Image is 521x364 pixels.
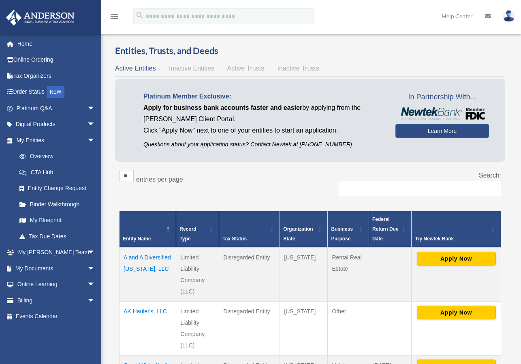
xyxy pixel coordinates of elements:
[328,302,369,355] td: Other
[87,100,103,117] span: arrow_drop_down
[280,247,328,302] td: [US_STATE]
[6,68,107,84] a: Tax Organizers
[169,65,214,72] span: Inactive Entities
[143,139,383,150] p: Questions about your application status? Contact Newtek at [PHONE_NUMBER]
[6,276,107,293] a: Online Learningarrow_drop_down
[11,164,103,180] a: CTA Hub
[87,116,103,133] span: arrow_drop_down
[176,247,219,302] td: Limited Liability Company (LLC)
[11,228,103,244] a: Tax Due Dates
[6,100,107,116] a: Platinum Q&Aarrow_drop_down
[120,211,176,248] th: Entity Name: Activate to invert sorting
[280,302,328,355] td: [US_STATE]
[395,124,489,138] a: Learn More
[109,14,119,21] a: menu
[331,226,352,242] span: Business Purpose
[143,104,302,111] span: Apply for business bank accounts faster and easier
[479,172,501,179] label: Search:
[11,196,103,212] a: Binder Walkthrough
[176,302,219,355] td: Limited Liability Company (LLC)
[219,211,280,248] th: Tax Status: Activate to sort
[87,260,103,277] span: arrow_drop_down
[6,292,107,308] a: Billingarrow_drop_down
[87,132,103,149] span: arrow_drop_down
[219,247,280,302] td: Disregarded Entity
[87,244,103,261] span: arrow_drop_down
[503,10,515,22] img: User Pic
[6,36,107,52] a: Home
[179,226,196,242] span: Record Type
[87,276,103,293] span: arrow_drop_down
[280,211,328,248] th: Organization State: Activate to sort
[6,260,107,276] a: My Documentsarrow_drop_down
[115,65,156,72] span: Active Entities
[227,65,265,72] span: Active Trusts
[395,91,489,104] span: In Partnership With...
[6,308,107,325] a: Events Calendar
[4,10,77,26] img: Anderson Advisors Platinum Portal
[123,236,151,242] span: Entity Name
[222,236,247,242] span: Tax Status
[417,306,496,319] button: Apply Now
[120,302,176,355] td: AK Hauler's, LLC
[87,292,103,309] span: arrow_drop_down
[6,132,103,148] a: My Entitiesarrow_drop_down
[136,176,183,183] label: entries per page
[135,11,144,20] i: search
[369,211,411,248] th: Federal Return Due Date: Activate to sort
[415,234,489,244] div: Try Newtek Bank
[143,91,383,102] p: Platinum Member Exclusive:
[115,45,505,57] h3: Entities, Trusts, and Deeds
[328,211,369,248] th: Business Purpose: Activate to sort
[399,107,485,120] img: NewtekBankLogoSM.png
[143,102,383,125] p: by applying from the [PERSON_NAME] Client Portal.
[176,211,219,248] th: Record Type: Activate to sort
[328,247,369,302] td: Rental Real Estate
[11,212,103,229] a: My Blueprint
[6,52,107,68] a: Online Ordering
[6,244,107,261] a: My [PERSON_NAME] Teamarrow_drop_down
[283,226,313,242] span: Organization State
[47,86,64,98] div: NEW
[11,180,103,197] a: Entity Change Request
[412,211,501,248] th: Try Newtek Bank : Activate to sort
[109,11,119,21] i: menu
[120,247,176,302] td: A and A Diversified [US_STATE], LLC
[278,65,319,72] span: Inactive Trusts
[6,116,107,133] a: Digital Productsarrow_drop_down
[6,84,107,101] a: Order StatusNEW
[219,302,280,355] td: Disregarded Entity
[372,216,399,242] span: Federal Return Due Date
[143,125,383,136] p: Click "Apply Now" next to one of your entities to start an application.
[417,252,496,266] button: Apply Now
[11,148,99,165] a: Overview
